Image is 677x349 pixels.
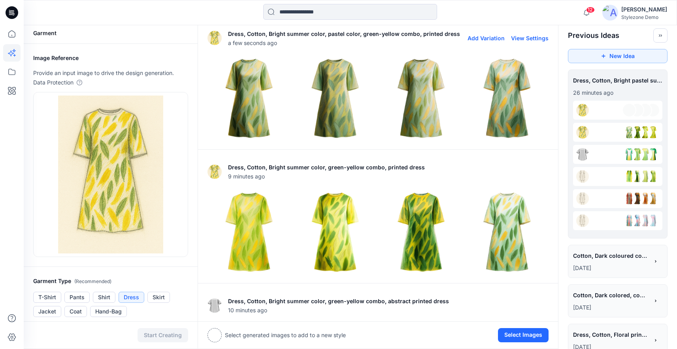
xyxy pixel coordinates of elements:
p: Data Protection [33,78,74,87]
p: August 06, 2025 [573,303,649,312]
h2: Image Reference [33,53,188,63]
img: 3.png [623,148,636,161]
img: 2.png [631,214,643,227]
span: Dress, Cotton, Bright pastel summer color, abstract printed dress [573,75,662,86]
img: eyJhbGciOiJIUzI1NiIsImtpZCI6IjAiLCJ0eXAiOiJKV1QifQ.eyJkYXRhIjp7InR5cGUiOiJzdG9yYWdlIiwicGF0aCI6Im... [576,192,589,205]
h2: Previous Ideas [568,31,619,40]
img: 0.png [647,148,659,161]
button: Skirt [147,292,170,303]
img: 0.png [647,214,659,227]
img: 1.png [639,170,651,183]
span: 10 minutes ago [228,306,449,314]
p: August 07, 2025 [573,263,649,273]
img: 2.png [380,57,462,139]
h2: Garment Type [33,276,188,286]
img: eyJhbGciOiJIUzI1NiIsImtpZCI6IjAiLCJ0eXAiOiJKV1QifQ.eyJkYXRhIjp7InR5cGUiOiJzdG9yYWdlIiwicGF0aCI6Im... [207,298,222,313]
img: 0.png [208,191,290,273]
div: Stylezone Demo [621,14,667,20]
img: 1.png [639,126,651,139]
img: eyJhbGciOiJIUzI1NiIsImtpZCI6IjAiLCJ0eXAiOiJKV1QifQ.eyJkYXRhIjp7InR5cGUiOiJzdG9yYWdlIiwicGF0aCI6Im... [207,165,222,179]
button: Toggle idea bar [653,28,668,43]
img: 0.png [647,170,659,183]
p: Dress, Cotton, Bright summer color, pastel color, green-yellow combo, printed dress [228,29,460,39]
img: 3.png [623,192,636,205]
img: 1.png [639,192,651,205]
img: eyJhbGciOiJIUzI1NiIsImtpZCI6IjAiLCJ0eXAiOiJKV1QifQ.eyJkYXRhIjp7InR5cGUiOiJzdG9yYWdlIiwicGF0aCI6Im... [576,104,589,116]
div: [PERSON_NAME] [621,5,667,14]
span: a few seconds ago [228,39,460,47]
button: Pants [64,292,90,303]
p: Dress, Cotton, Bright summer color, green-yellow combo, printed dress [228,163,425,172]
button: Dress [119,292,144,303]
img: 3.png [466,57,548,139]
img: 2.png [631,192,643,205]
button: New Idea [568,49,668,63]
p: Dress, Cotton, Bright summer color, green-yellow combo, abstract printed dress [228,296,449,306]
span: Dress, Cotton, Floral printed [573,329,648,340]
img: 2.png [631,148,643,161]
img: eyJhbGciOiJIUzI1NiIsImtpZCI6IjAiLCJ0eXAiOiJKV1QifQ.eyJkYXRhIjp7InR5cGUiOiJzdG9yYWdlIiwicGF0aCI6Im... [576,170,589,183]
img: 0.png [647,192,659,205]
button: Coat [64,306,87,317]
span: Cotton, Dark coloured combo, knit, Body vest, and trunks, Jersey, Rib [573,250,648,261]
img: 1.png [639,214,651,227]
img: avatar [602,5,618,21]
img: 0.png [208,57,290,139]
button: Hand-Bag [90,306,127,317]
button: T-Shirt [33,292,61,303]
img: 0.png [647,126,659,139]
button: Jacket [33,306,61,317]
p: Provide an input image to drive the design generation. [33,68,188,78]
span: 9 minutes ago [228,172,425,180]
img: 3.png [623,214,636,227]
p: August 19, 2025 [573,88,662,98]
img: 2.png [631,170,643,183]
img: eyJhbGciOiJIUzI1NiIsImtpZCI6IjAiLCJ0eXAiOiJKV1QifQ.eyJkYXRhIjp7InR5cGUiOiJzdG9yYWdlIiwicGF0aCI6Im... [576,126,589,139]
button: Select Images [498,328,549,342]
span: Cotton, Dark colored, combination, knit, Body vest, and trunks [573,289,648,301]
img: 3.png [623,126,636,139]
img: eyJhbGciOiJIUzI1NiIsImtpZCI6IjAiLCJ0eXAiOiJKV1QifQ.eyJkYXRhIjp7InR5cGUiOiJzdG9yYWdlIiwicGF0aCI6Im... [58,96,164,253]
button: View Settings [511,35,549,41]
img: eyJhbGciOiJIUzI1NiIsImtpZCI6IjAiLCJ0eXAiOiJKV1QifQ.eyJkYXRhIjp7InR5cGUiOiJzdG9yYWdlIiwicGF0aCI6Im... [576,148,589,161]
p: Select generated images to add to a new style [225,330,346,340]
img: 2.png [380,191,462,273]
span: ( Recommended ) [74,278,111,284]
img: 1.png [294,57,376,139]
button: Add Variation [468,35,505,41]
span: 12 [586,7,595,13]
img: 1.png [294,191,376,273]
img: 2.png [631,126,643,139]
img: 3.png [466,191,548,273]
img: 1.png [639,148,651,161]
img: eyJhbGciOiJIUzI1NiIsImtpZCI6IjAiLCJ0eXAiOiJKV1QifQ.eyJkYXRhIjp7InR5cGUiOiJzdG9yYWdlIiwicGF0aCI6Im... [576,214,589,227]
button: Shirt [93,292,115,303]
img: 3.png [623,170,636,183]
img: eyJhbGciOiJIUzI1NiIsImtpZCI6IjAiLCJ0eXAiOiJKV1QifQ.eyJkYXRhIjp7InR5cGUiOiJzdG9yYWdlIiwicGF0aCI6Im... [207,31,222,45]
